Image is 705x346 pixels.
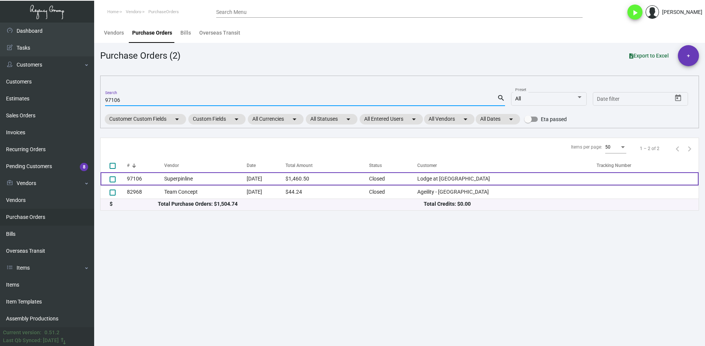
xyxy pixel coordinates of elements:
[247,162,256,169] div: Date
[369,172,417,185] td: Closed
[247,185,286,199] td: [DATE]
[285,162,369,169] div: Total Amount
[424,114,475,124] mat-chip: All Vendors
[369,162,417,169] div: Status
[127,185,164,199] td: 82968
[360,114,423,124] mat-chip: All Entered Users
[678,45,699,66] button: +
[290,115,299,124] mat-icon: arrow_drop_down
[127,162,164,169] div: #
[627,5,642,20] button: play_arrow
[605,145,626,150] mat-select: Items per page:
[497,94,505,103] mat-icon: search
[44,329,60,337] div: 0.51.2
[623,49,675,62] button: Export to Excel
[285,172,369,185] td: $1,460.50
[417,172,597,185] td: Lodge at [GEOGRAPHIC_DATA]
[164,185,247,199] td: Team Concept
[188,114,246,124] mat-chip: Custom Fields
[107,9,119,14] span: Home
[571,144,602,150] div: Items per page:
[100,49,180,62] div: Purchase Orders (2)
[597,96,620,102] input: Start date
[645,5,659,19] img: admin@bootstrapmaster.com
[605,144,610,150] span: 50
[630,8,639,17] i: play_arrow
[417,162,597,169] div: Customer
[306,114,357,124] mat-chip: All Statuses
[417,185,597,199] td: Ageility - [GEOGRAPHIC_DATA]
[344,115,353,124] mat-icon: arrow_drop_down
[127,162,130,169] div: #
[126,9,141,14] span: Vendors
[132,29,172,37] div: Purchase Orders
[684,143,696,155] button: Next page
[180,29,191,37] div: Bills
[687,45,690,66] span: +
[671,143,684,155] button: Previous page
[507,115,516,124] mat-icon: arrow_drop_down
[172,115,182,124] mat-icon: arrow_drop_down
[409,115,418,124] mat-icon: arrow_drop_down
[247,172,286,185] td: [DATE]
[417,162,437,169] div: Customer
[247,162,286,169] div: Date
[672,92,684,104] button: Open calendar
[3,329,41,337] div: Current version:
[369,162,382,169] div: Status
[164,172,247,185] td: Superpinline
[148,9,179,14] span: PurchaseOrders
[597,162,699,169] div: Tracking Number
[515,96,521,102] span: All
[597,162,631,169] div: Tracking Number
[662,8,702,16] div: [PERSON_NAME]
[3,337,59,344] div: Last Qb Synced: [DATE]
[110,200,158,208] div: $
[164,162,247,169] div: Vendor
[285,185,369,199] td: $44.24
[640,145,659,152] div: 1 – 2 of 2
[104,29,124,37] div: Vendors
[127,172,164,185] td: 97106
[105,114,186,124] mat-chip: Customer Custom Fields
[424,200,690,208] div: Total Credits: $0.00
[541,115,567,124] span: Eta passed
[629,53,669,59] span: Export to Excel
[164,162,179,169] div: Vendor
[285,162,313,169] div: Total Amount
[232,115,241,124] mat-icon: arrow_drop_down
[158,200,424,208] div: Total Purchase Orders: $1,504.74
[476,114,520,124] mat-chip: All Dates
[199,29,240,37] div: Overseas Transit
[461,115,470,124] mat-icon: arrow_drop_down
[369,185,417,199] td: Closed
[627,96,663,102] input: End date
[248,114,304,124] mat-chip: All Currencies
